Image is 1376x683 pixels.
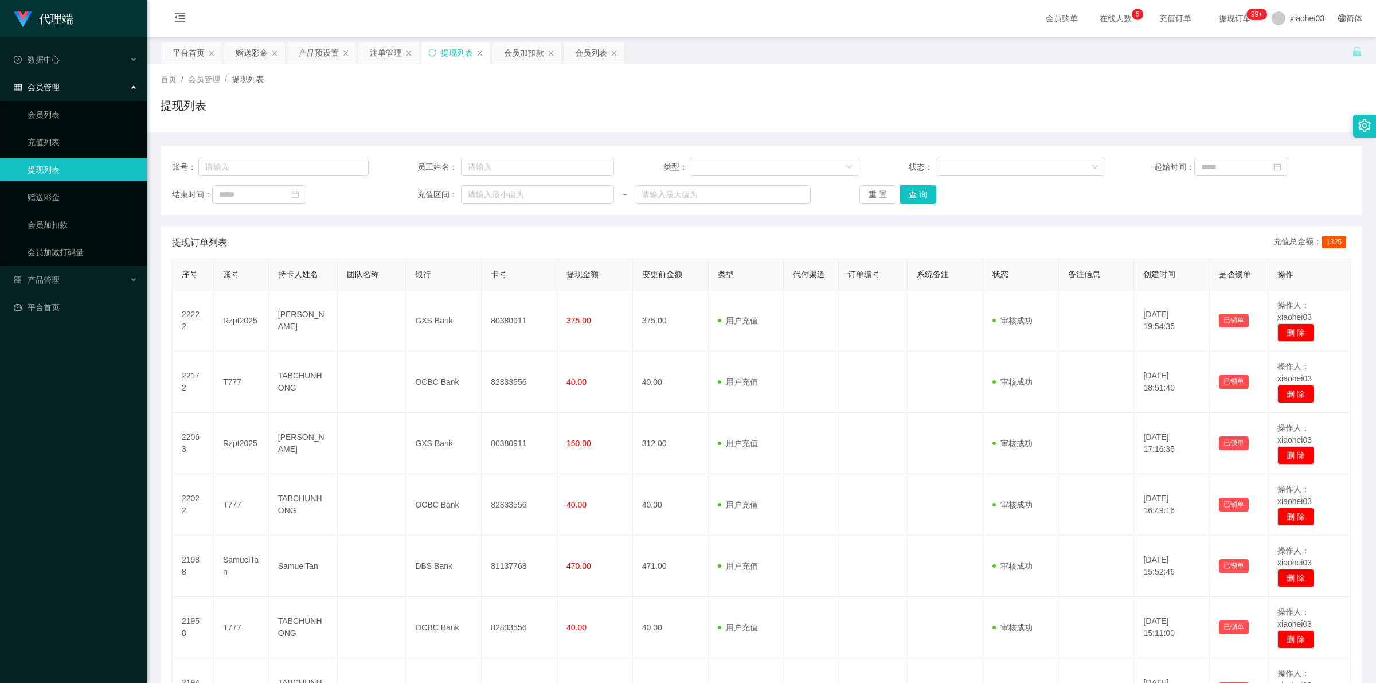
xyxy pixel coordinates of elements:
[566,500,587,509] span: 40.00
[14,11,32,28] img: logo.9652507e.png
[1277,569,1314,587] button: 删 除
[663,161,690,173] span: 类型：
[1132,9,1143,20] sup: 5
[482,597,557,658] td: 82833556
[181,75,183,84] span: /
[566,270,599,279] span: 提现金额
[28,158,138,181] a: 提现列表
[1134,474,1210,536] td: [DATE] 16:49:16
[1219,559,1249,573] button: 已锁单
[1277,546,1312,567] span: 操作人：xiaohei03
[14,55,60,64] span: 数据中心
[909,161,936,173] span: 状态：
[172,236,227,249] span: 提现订单列表
[1219,375,1249,389] button: 已锁单
[633,352,709,413] td: 40.00
[14,83,60,92] span: 会员管理
[173,474,214,536] td: 22022
[992,439,1033,448] span: 审核成功
[1277,270,1293,279] span: 操作
[566,439,591,448] span: 160.00
[461,158,614,176] input: 请输入
[1277,323,1314,342] button: 删 除
[14,276,22,284] i: 图标: appstore-o
[28,186,138,209] a: 赠送彩金
[992,270,1008,279] span: 状态
[1154,14,1197,22] span: 充值订单
[347,270,379,279] span: 团队名称
[1213,14,1257,22] span: 提现订单
[417,161,461,173] span: 员工姓名：
[173,42,205,64] div: 平台首页
[225,75,227,84] span: /
[173,413,214,474] td: 22063
[566,316,591,325] span: 375.00
[992,500,1033,509] span: 审核成功
[1277,485,1312,506] span: 操作人：xiaohei03
[633,597,709,658] td: 40.00
[900,185,936,204] button: 查 询
[28,213,138,236] a: 会员加扣款
[1277,300,1312,322] span: 操作人：xiaohei03
[718,316,758,325] span: 用户充值
[188,75,220,84] span: 会员管理
[1277,423,1312,444] span: 操作人：xiaohei03
[182,270,198,279] span: 序号
[461,185,614,204] input: 请输入最小值为
[214,536,269,597] td: SamuelTan
[848,270,880,279] span: 订单编号
[1154,161,1194,173] span: 起始时间：
[28,241,138,264] a: 会员加减打码量
[1219,620,1249,634] button: 已锁单
[269,413,338,474] td: [PERSON_NAME]
[642,270,682,279] span: 变更前金额
[161,75,177,84] span: 首页
[992,316,1033,325] span: 审核成功
[718,270,734,279] span: 类型
[1134,352,1210,413] td: [DATE] 18:51:40
[793,270,825,279] span: 代付渠道
[992,377,1033,387] span: 审核成功
[566,623,587,632] span: 40.00
[1277,446,1314,465] button: 删 除
[269,352,338,413] td: TABCHUNHONG
[1219,498,1249,512] button: 已锁单
[1277,508,1314,526] button: 删 除
[633,413,709,474] td: 312.00
[14,296,138,319] a: 图标: dashboard平台首页
[476,50,483,57] i: 图标: close
[161,97,206,114] h1: 提现列表
[917,270,949,279] span: 系统备注
[1219,436,1249,450] button: 已锁单
[173,290,214,352] td: 22222
[1068,270,1100,279] span: 备注信息
[575,42,607,64] div: 会员列表
[859,185,896,204] button: 重 置
[214,413,269,474] td: Rzpt2025
[415,270,431,279] span: 银行
[406,290,482,352] td: GXS Bank
[406,413,482,474] td: GXS Bank
[482,352,557,413] td: 82833556
[223,270,239,279] span: 账号
[566,561,591,571] span: 470.00
[614,189,635,201] span: ~
[1338,14,1346,22] i: 图标: global
[718,561,758,571] span: 用户充值
[406,536,482,597] td: DBS Bank
[269,474,338,536] td: TABCHUNHONG
[1273,236,1351,249] div: 充值总金额：
[406,474,482,536] td: OCBC Bank
[1092,163,1099,171] i: 图标: down
[1358,119,1371,132] i: 图标: setting
[1277,630,1314,649] button: 删 除
[208,50,215,57] i: 图标: close
[173,536,214,597] td: 21988
[28,131,138,154] a: 充值列表
[482,474,557,536] td: 82833556
[992,561,1033,571] span: 审核成功
[1273,163,1281,171] i: 图标: calendar
[405,50,412,57] i: 图标: close
[1136,9,1140,20] p: 5
[214,597,269,658] td: T777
